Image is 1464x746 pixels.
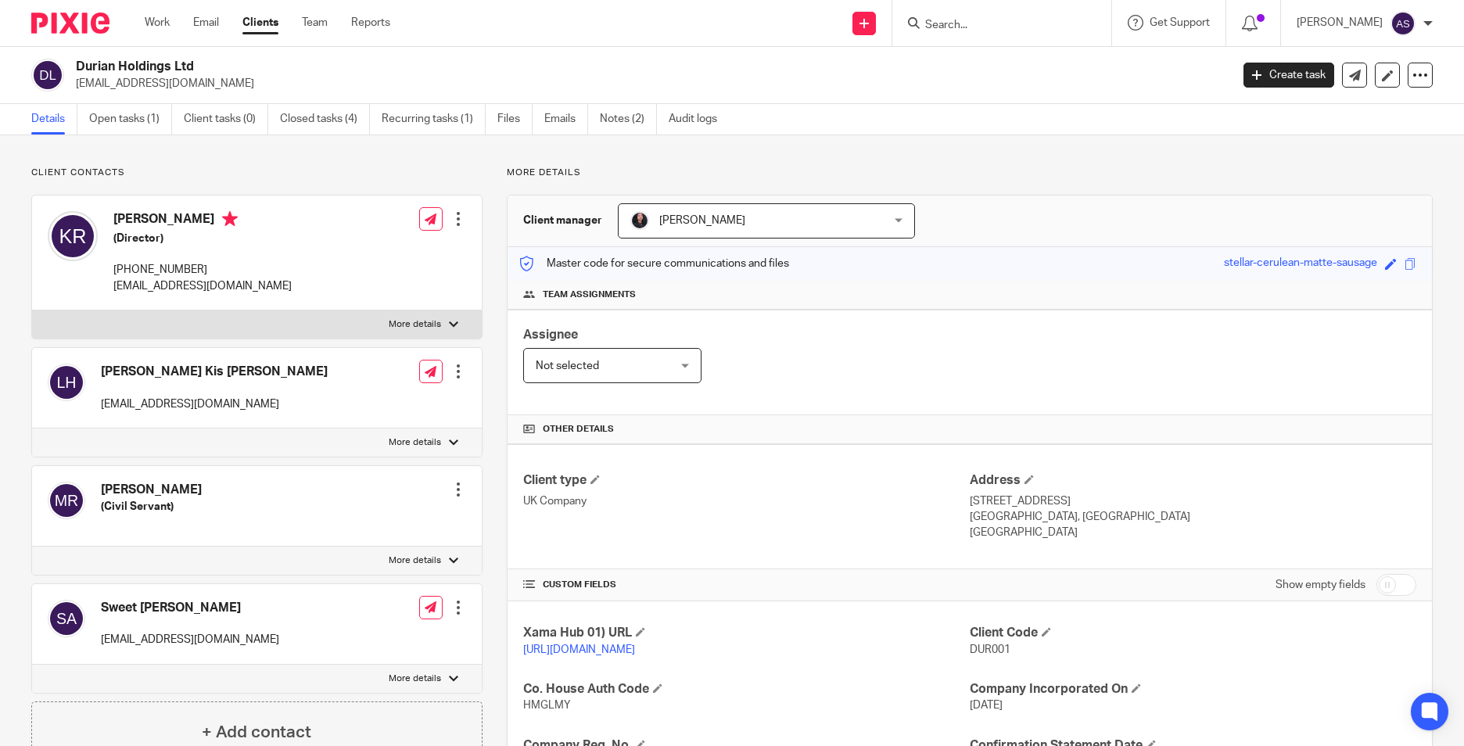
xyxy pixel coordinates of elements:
[1243,63,1334,88] a: Create task
[382,104,486,134] a: Recurring tasks (1)
[222,211,238,227] i: Primary
[970,625,1416,641] h4: Client Code
[659,215,745,226] span: [PERSON_NAME]
[523,700,571,711] span: HMGLMY
[48,482,85,519] img: svg%3E
[523,579,970,591] h4: CUSTOM FIELDS
[970,644,1010,655] span: DUR001
[113,278,292,294] p: [EMAIL_ADDRESS][DOMAIN_NAME]
[242,15,278,30] a: Clients
[101,364,328,380] h4: [PERSON_NAME] Kis [PERSON_NAME]
[523,328,578,341] span: Assignee
[543,289,636,301] span: Team assignments
[101,632,279,647] p: [EMAIL_ADDRESS][DOMAIN_NAME]
[1224,255,1377,273] div: stellar-cerulean-matte-sausage
[48,364,85,401] img: svg%3E
[184,104,268,134] a: Client tasks (0)
[497,104,533,134] a: Files
[193,15,219,30] a: Email
[31,104,77,134] a: Details
[76,59,991,75] h2: Durian Holdings Ltd
[101,396,328,412] p: [EMAIL_ADDRESS][DOMAIN_NAME]
[523,625,970,641] h4: Xama Hub 01) URL
[970,681,1416,698] h4: Company Incorporated On
[101,600,279,616] h4: Sweet [PERSON_NAME]
[302,15,328,30] a: Team
[1390,11,1416,36] img: svg%3E
[523,493,970,509] p: UK Company
[924,19,1064,33] input: Search
[31,59,64,91] img: svg%3E
[970,472,1416,489] h4: Address
[544,104,588,134] a: Emails
[89,104,172,134] a: Open tasks (1)
[31,167,483,179] p: Client contacts
[113,262,292,278] p: [PHONE_NUMBER]
[669,104,729,134] a: Audit logs
[630,211,649,230] img: MicrosoftTeams-image.jfif
[48,211,98,261] img: svg%3E
[523,644,635,655] a: [URL][DOMAIN_NAME]
[970,493,1416,509] p: [STREET_ADDRESS]
[113,211,292,231] h4: [PERSON_NAME]
[101,499,202,515] h5: (Civil Servant)
[519,256,789,271] p: Master code for secure communications and files
[1150,17,1210,28] span: Get Support
[101,482,202,498] h4: [PERSON_NAME]
[389,436,441,449] p: More details
[202,720,311,744] h4: + Add contact
[351,15,390,30] a: Reports
[389,554,441,567] p: More details
[145,15,170,30] a: Work
[280,104,370,134] a: Closed tasks (4)
[76,76,1220,91] p: [EMAIL_ADDRESS][DOMAIN_NAME]
[1297,15,1383,30] p: [PERSON_NAME]
[113,231,292,246] h5: (Director)
[970,509,1416,525] p: [GEOGRAPHIC_DATA], [GEOGRAPHIC_DATA]
[523,472,970,489] h4: Client type
[970,525,1416,540] p: [GEOGRAPHIC_DATA]
[389,672,441,685] p: More details
[31,13,109,34] img: Pixie
[507,167,1433,179] p: More details
[523,213,602,228] h3: Client manager
[1276,577,1365,593] label: Show empty fields
[48,600,85,637] img: svg%3E
[543,423,614,436] span: Other details
[970,700,1003,711] span: [DATE]
[600,104,657,134] a: Notes (2)
[523,681,970,698] h4: Co. House Auth Code
[536,360,599,371] span: Not selected
[389,318,441,331] p: More details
